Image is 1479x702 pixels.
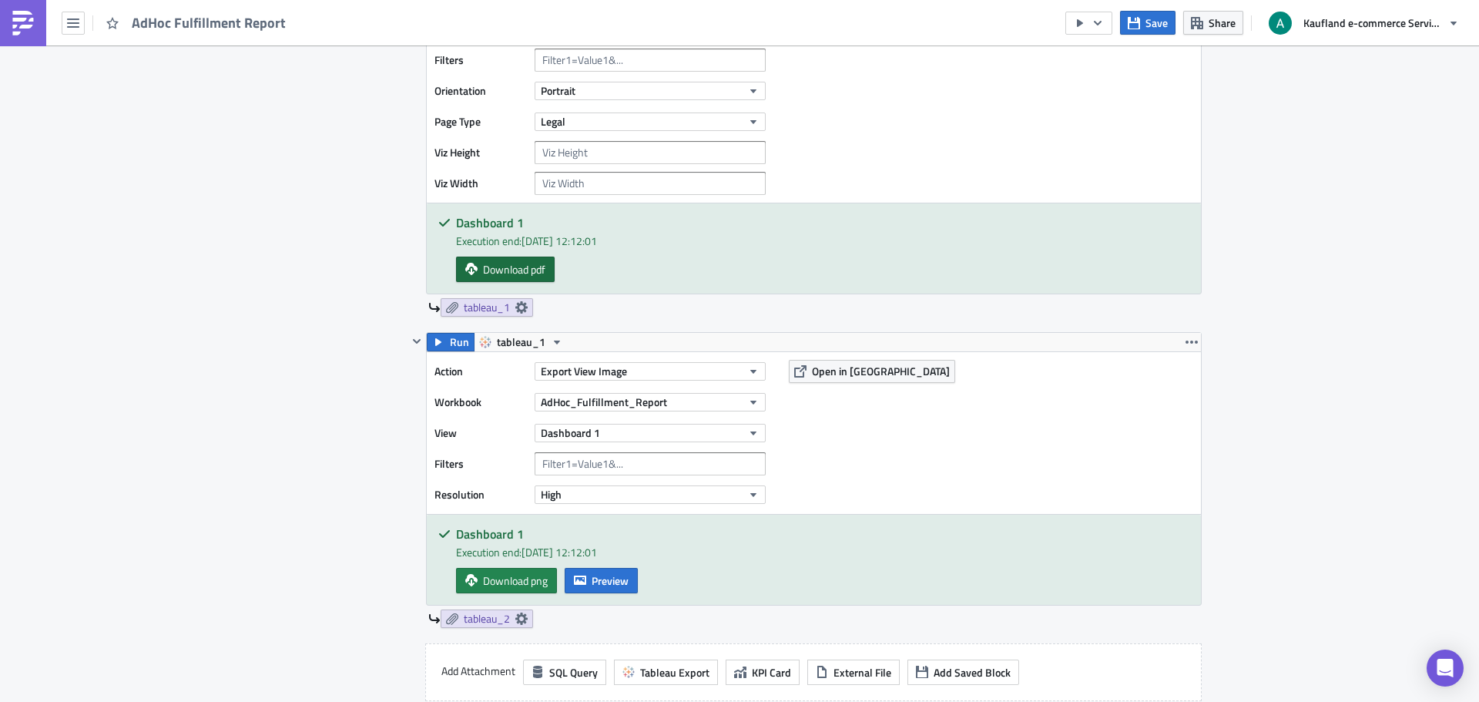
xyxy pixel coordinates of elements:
[541,363,627,379] span: Export View Image
[456,233,1189,249] div: Execution end: [DATE] 12:12:01
[441,298,533,317] a: tableau_1
[407,332,426,351] button: Hide content
[549,664,598,680] span: SQL Query
[474,333,568,351] button: tableau_1
[535,49,766,72] input: Filter1=Value1&...
[640,664,709,680] span: Tableau Export
[434,483,527,506] label: Resolution
[464,612,510,626] span: tableau_2
[6,6,736,18] body: Rich Text Area. Press ALT-0 for help.
[541,113,565,129] span: Legal
[427,333,475,351] button: Run
[1267,10,1293,36] img: Avatar
[456,544,1189,560] div: Execution end: [DATE] 12:12:01
[1120,11,1175,35] button: Save
[434,49,527,72] label: Filters
[752,664,791,680] span: KPI Card
[6,6,66,18] img: tableau_2
[535,424,766,442] button: Dashboard 1
[523,660,606,685] button: SQL Query
[483,261,545,277] span: Download pdf
[483,573,548,589] span: Download png
[434,452,527,475] label: Filters
[535,485,766,504] button: High
[535,141,766,164] input: Viz Height
[11,11,35,35] img: PushMetrics
[726,660,800,685] button: KPI Card
[441,610,533,628] a: tableau_2
[1259,6,1467,40] button: Kaufland e-commerce Services GmbH & Co. KG
[456,217,1189,229] h5: Dashboard 1
[565,568,638,593] button: Preview
[541,486,562,502] span: High
[535,393,766,411] button: AdHoc_Fulfillment_Report
[541,394,667,410] span: AdHoc_Fulfillment_Report
[456,257,555,282] a: Download pdf
[1145,15,1168,31] span: Save
[535,452,766,475] input: Filter1=Value1&...
[434,141,527,164] label: Viz Height
[535,172,766,195] input: Viz Width
[934,664,1011,680] span: Add Saved Block
[434,360,527,383] label: Action
[535,113,766,131] button: Legal
[807,660,900,685] button: External File
[434,391,527,414] label: Workbook
[535,82,766,100] button: Portrait
[434,110,527,133] label: Page Type
[592,573,629,589] span: Preview
[541,82,575,99] span: Portrait
[1183,11,1243,35] button: Share
[535,362,766,381] button: Export View Image
[812,363,950,379] span: Open in [GEOGRAPHIC_DATA]
[497,333,545,351] span: tableau_1
[1427,650,1464,687] div: Open Intercom Messenger
[1209,15,1236,31] span: Share
[441,660,515,683] label: Add Attachment
[456,568,557,593] a: Download png
[464,301,510,314] span: tableau_1
[907,660,1019,685] button: Add Saved Block
[132,14,287,32] span: AdHoc Fulfillment Report
[541,425,600,441] span: Dashboard 1
[434,422,527,445] label: View
[434,79,527,102] label: Orientation
[614,660,718,685] button: Tableau Export
[434,172,527,195] label: Viz Width
[1303,15,1442,31] span: Kaufland e-commerce Services GmbH & Co. KG
[789,360,955,383] button: Open in [GEOGRAPHIC_DATA]
[450,333,469,351] span: Run
[456,528,1189,540] h5: Dashboard 1
[833,664,891,680] span: External File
